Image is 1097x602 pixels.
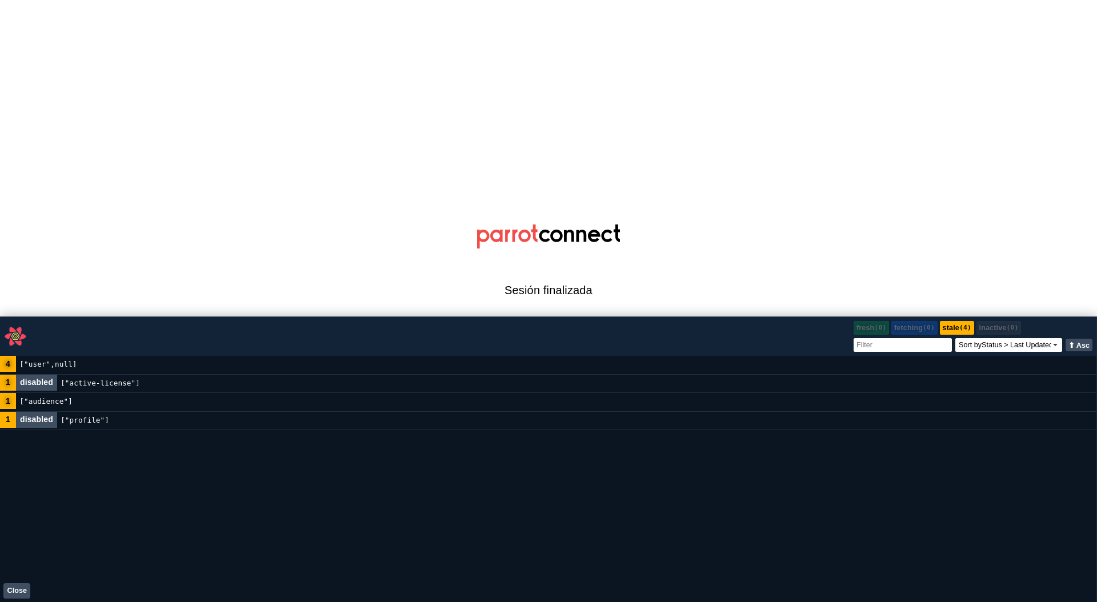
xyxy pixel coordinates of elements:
[891,321,938,335] span: fetching
[955,338,1062,352] select: Sort queries
[923,323,935,332] code: ( 0 )
[16,412,57,428] div: disabled
[1066,339,1092,352] button: ⬆ Asc
[57,412,113,430] code: ["profile"]
[940,321,974,335] span: stale
[57,375,143,392] code: ["active-license"]
[444,312,653,344] h6: Has concluido sesión en todas las ventanas abiertas de ParrotConnect
[874,323,886,332] code: ( 0 )
[976,321,1022,335] span: inactive
[959,323,971,332] code: ( 4 )
[854,321,889,335] span: fresh
[16,393,76,411] code: ["audience"]
[1006,323,1018,332] code: ( 0 )
[505,281,592,299] h6: Sesión finalizada
[854,338,952,352] input: Filter by queryhash
[4,325,27,348] button: Close React Query Devtools
[16,375,57,391] div: disabled
[3,583,30,599] button: Close
[16,356,81,374] code: ["user",null]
